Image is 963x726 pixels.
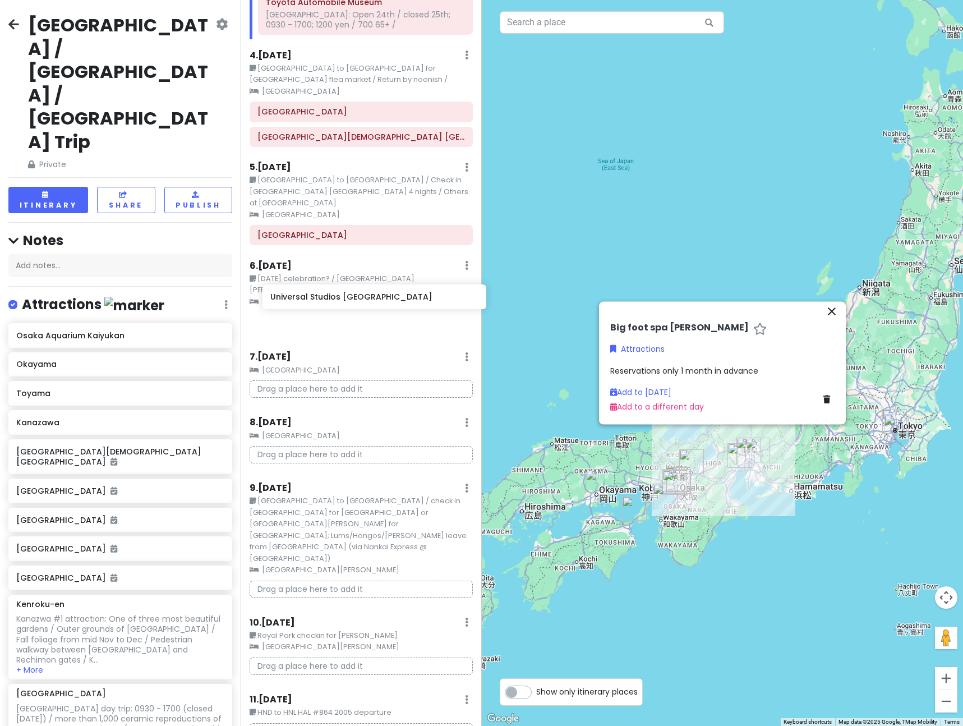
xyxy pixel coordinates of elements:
[610,365,758,376] span: Reservations only 1 month in advance
[250,380,472,398] p: Drag a place here to add it
[250,495,472,564] small: [GEOGRAPHIC_DATA] to [GEOGRAPHIC_DATA] / check in [GEOGRAPHIC_DATA] for [GEOGRAPHIC_DATA] or [GEO...
[250,209,472,220] small: [GEOGRAPHIC_DATA]
[610,401,704,412] a: Add to a different day
[745,438,770,462] div: Toyota Automobile Museum
[784,718,832,726] button: Keyboard shortcuts
[935,667,957,690] button: Zoom in
[250,273,472,296] small: [DATE] celebration? / [GEOGRAPHIC_DATA] [PERSON_NAME]?
[250,174,472,209] small: [GEOGRAPHIC_DATA] to [GEOGRAPHIC_DATA] / Check in [GEOGRAPHIC_DATA] [GEOGRAPHIC_DATA] 4 nights / ...
[250,365,472,376] small: [GEOGRAPHIC_DATA]
[250,351,291,363] h6: 7 . [DATE]
[679,449,704,474] div: Kyoto Station
[250,86,472,97] small: [GEOGRAPHIC_DATA]
[250,63,472,86] small: [GEOGRAPHIC_DATA] to [GEOGRAPHIC_DATA] for [GEOGRAPHIC_DATA] flea market / Return by noonish /
[485,711,522,726] img: Google
[250,617,295,629] h6: 10 . [DATE]
[536,686,638,698] span: Show only itinerary places
[838,719,937,725] span: Map data ©2025 Google, TMap Mobility
[97,187,155,213] button: Share
[736,438,761,462] div: Nagoya Station
[753,322,767,337] a: Star place
[250,260,292,272] h6: 6 . [DATE]
[250,630,472,641] small: Royal Park checkin for [PERSON_NAME]
[250,694,292,706] h6: 11 . [DATE]
[250,707,472,718] small: HND to HNL HAL #864 2005 departure
[823,393,835,406] a: Delete place
[250,296,472,307] small: [GEOGRAPHIC_DATA]
[485,711,522,726] a: Open this area in Google Maps (opens a new window)
[28,158,214,171] span: Private
[935,690,957,713] button: Zoom out
[662,469,687,494] div: Universal Studios Japan
[250,483,292,494] h6: 9 . [DATE]
[662,470,687,495] div: Osaka Aquarium Kaiyukan
[104,297,164,314] img: marker
[610,322,749,334] h6: Big foot spa [PERSON_NAME]
[8,232,232,249] h4: Notes
[500,11,724,34] input: Search a place
[250,581,472,598] p: Drag a place here to add it
[22,296,164,314] h4: Attractions
[824,304,839,322] button: Close
[250,564,472,576] small: [GEOGRAPHIC_DATA][PERSON_NAME]
[935,586,957,609] button: Map camera controls
[884,415,909,439] div: Hotel Villa Fontaine Grand Haneda Airport
[666,469,691,494] div: HOTEL ROYAL CLASSIC OSAKA
[586,470,610,494] div: Okayama
[666,467,690,492] div: Unagiyondaimekikukawa Hirutonpurazauesutoosaka
[610,387,671,398] a: Add to [DATE]
[250,446,472,463] p: Drag a place here to add it
[8,254,232,277] div: Add notes...
[610,343,665,355] a: Attractions
[250,162,291,173] h6: 5 . [DATE]
[935,627,957,649] button: Drag Pegman onto the map to open Street View
[8,187,88,213] button: Itinerary
[622,496,647,521] div: Otsuka Museum of Art
[250,50,292,62] h6: 4 . [DATE]
[944,719,960,725] a: Terms (opens in new tab)
[250,430,472,442] small: [GEOGRAPHIC_DATA]
[882,409,907,434] div: Shinagawa Prince Hotel Main Tower
[250,417,292,429] h6: 8 . [DATE]
[164,187,233,213] button: Publish
[250,658,472,675] p: Drag a place here to add it
[28,13,214,154] h2: [GEOGRAPHIC_DATA] / [GEOGRAPHIC_DATA] / [GEOGRAPHIC_DATA] Trip
[727,443,752,468] div: Nabana no Sato
[653,484,678,508] div: Kansai International Airport
[666,467,690,491] div: Osaka Station
[825,305,838,318] i: close
[250,641,472,653] small: [GEOGRAPHIC_DATA][PERSON_NAME]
